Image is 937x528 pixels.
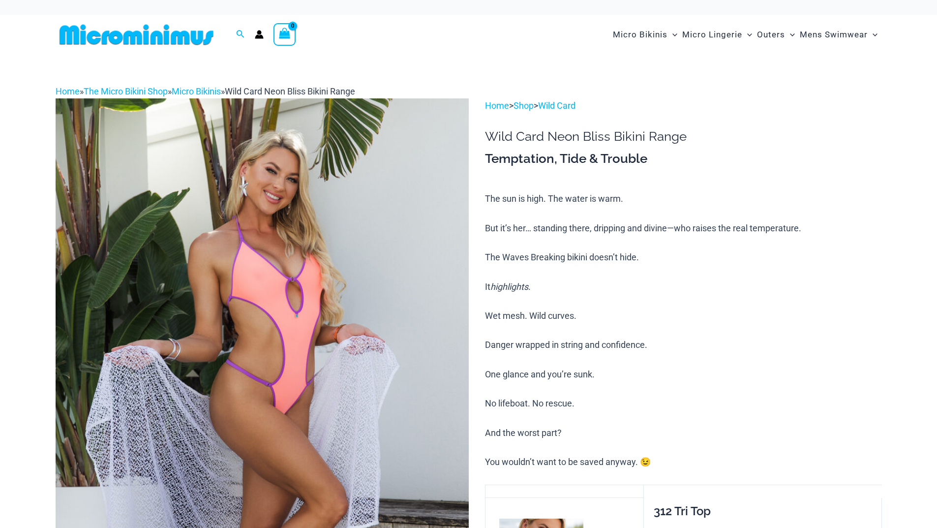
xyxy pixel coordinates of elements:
a: Account icon link [255,30,264,39]
span: Micro Bikinis [613,22,667,47]
span: Menu Toggle [742,22,752,47]
span: » » » [56,86,355,96]
a: Micro Bikinis [172,86,221,96]
h1: Wild Card Neon Bliss Bikini Range [485,129,881,144]
a: Micro LingerieMenu ToggleMenu Toggle [680,20,755,50]
span: Mens Swimwear [800,22,868,47]
span: Wild Card Neon Bliss Bikini Range [225,86,355,96]
span: Outers [757,22,785,47]
a: Wild Card [538,100,575,111]
nav: Site Navigation [609,18,882,51]
p: > > [485,98,881,113]
i: highlights [490,281,528,292]
a: Home [485,100,509,111]
p: The sun is high. The water is warm. But it’s her… standing there, dripping and divine—who raises ... [485,191,881,469]
h3: Temptation, Tide & Trouble [485,151,881,167]
a: The Micro Bikini Shop [84,86,168,96]
a: Search icon link [236,29,245,41]
a: View Shopping Cart, empty [273,23,296,46]
a: OutersMenu ToggleMenu Toggle [755,20,797,50]
span: Menu Toggle [785,22,795,47]
img: MM SHOP LOGO FLAT [56,24,217,46]
span: Micro Lingerie [682,22,742,47]
span: Menu Toggle [667,22,677,47]
a: Mens SwimwearMenu ToggleMenu Toggle [797,20,880,50]
a: Micro BikinisMenu ToggleMenu Toggle [610,20,680,50]
a: Home [56,86,80,96]
span: Menu Toggle [868,22,877,47]
a: Shop [514,100,534,111]
span: 312 Tri Top [654,504,711,518]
